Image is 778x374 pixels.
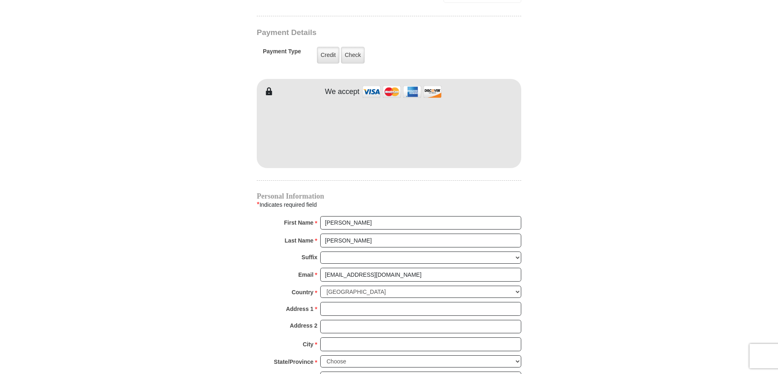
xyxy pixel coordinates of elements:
[284,217,313,228] strong: First Name
[341,47,365,63] label: Check
[302,252,317,263] strong: Suffix
[292,287,314,298] strong: Country
[257,28,464,37] h3: Payment Details
[298,269,313,280] strong: Email
[263,48,301,59] h5: Payment Type
[361,83,443,101] img: credit cards accepted
[285,235,314,246] strong: Last Name
[290,320,317,331] strong: Address 2
[317,47,339,63] label: Credit
[303,339,313,350] strong: City
[325,87,360,96] h4: We accept
[257,193,521,199] h4: Personal Information
[257,199,521,210] div: Indicates required field
[286,303,314,315] strong: Address 1
[274,356,313,367] strong: State/Province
